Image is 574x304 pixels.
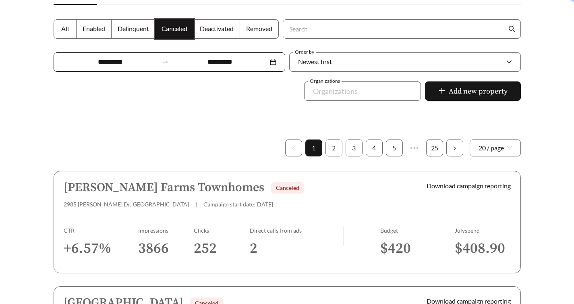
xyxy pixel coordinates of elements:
a: Download campaign reporting [427,182,511,189]
li: 3 [346,140,363,156]
span: Canceled [276,184,299,191]
span: All [61,25,69,32]
span: 2985 [PERSON_NAME] Dr , [GEOGRAPHIC_DATA] [64,201,189,208]
div: Direct calls from ads [250,227,343,234]
button: right [446,140,463,156]
a: 4 [366,140,382,156]
img: line [343,227,344,246]
a: 25 [427,140,443,156]
li: 25 [426,140,443,156]
a: [PERSON_NAME] Farms TownhomesCanceled2985 [PERSON_NAME] Dr,[GEOGRAPHIC_DATA]|Campaign start date:... [54,171,521,273]
span: Deactivated [200,25,234,32]
span: to [162,58,169,66]
span: Campaign start date: [DATE] [203,201,273,208]
li: 4 [366,140,383,156]
h3: $ 420 [380,239,455,258]
span: Delinquent [118,25,149,32]
h3: 252 [194,239,250,258]
span: swap-right [162,58,169,66]
li: 2 [325,140,342,156]
div: Page Size [470,140,521,156]
span: Removed [246,25,272,32]
li: Next 5 Pages [406,140,423,156]
h3: 2 [250,239,343,258]
div: Clicks [194,227,250,234]
span: | [195,201,197,208]
button: left [285,140,302,156]
span: Canceled [162,25,187,32]
button: plusAdd new property [425,81,521,101]
h3: + 6.57 % [64,239,138,258]
li: Previous Page [285,140,302,156]
span: Enabled [83,25,105,32]
span: search [508,25,516,33]
span: left [291,146,296,151]
span: Newest first [298,58,332,65]
span: ••• [406,140,423,156]
div: CTR [64,227,138,234]
div: July spend [455,227,511,234]
span: plus [438,87,446,96]
li: Next Page [446,140,463,156]
h3: 3866 [138,239,194,258]
div: Budget [380,227,455,234]
span: 20 / page [479,140,512,156]
span: Add new property [449,86,508,97]
a: 2 [326,140,342,156]
li: 5 [386,140,403,156]
a: 3 [346,140,362,156]
span: right [452,146,457,151]
a: 5 [386,140,402,156]
h3: $ 408.90 [455,239,511,258]
h5: [PERSON_NAME] Farms Townhomes [64,181,264,194]
a: 1 [306,140,322,156]
div: Impressions [138,227,194,234]
li: 1 [305,140,322,156]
